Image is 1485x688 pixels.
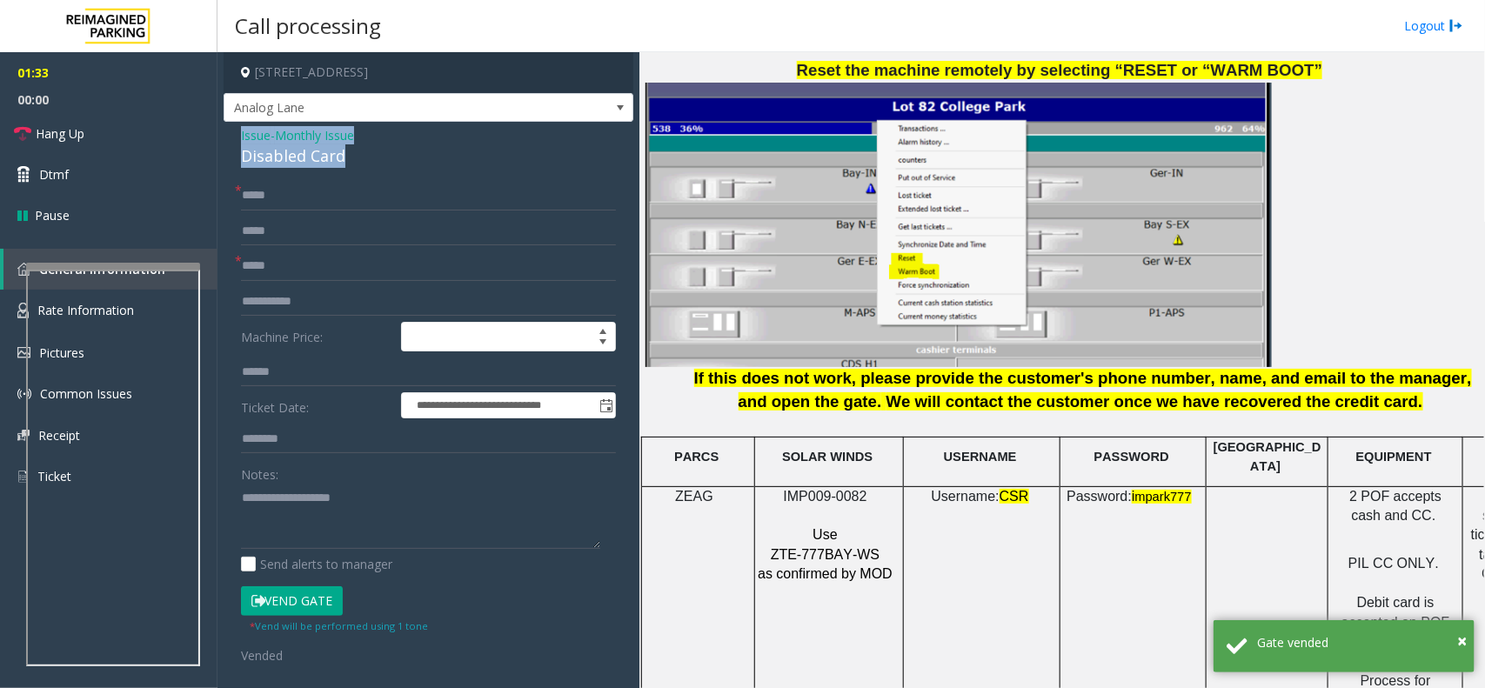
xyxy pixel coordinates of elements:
[17,303,29,318] img: 'icon'
[944,450,1017,464] span: USERNAME
[1132,489,1135,504] span: i
[591,323,615,337] span: Increase value
[694,369,1472,411] span: If this does not work, please provide the customer's phone number, name, and email to the manager...
[275,126,354,144] span: Monthly Issue
[813,527,837,542] span: Use
[797,61,1322,79] span: Reset the machine remotely by selecting “RESET or “WARM BOOT”
[674,450,719,464] span: PARCS
[932,489,1000,504] span: Username:
[1341,595,1450,649] span: Debit card is accepted on POF machine
[1457,628,1467,654] button: Close
[1457,629,1467,652] span: ×
[17,263,30,276] img: 'icon'
[3,249,217,290] a: General Information
[675,489,713,504] span: ZEAG
[237,322,397,351] label: Machine Price:
[241,144,616,168] div: Disabled Card
[17,387,31,401] img: 'icon'
[1349,489,1442,523] span: 2 POF accepts cash and CC.
[1257,633,1462,651] div: Gate vended
[1356,450,1432,464] span: EQUIPMENT
[596,393,615,417] span: Toggle popup
[771,547,880,562] span: ZTE-777BAY-WS
[39,165,69,184] span: Dtmf
[1348,556,1439,571] span: PIL CC ONLY.
[36,124,84,143] span: Hang Up
[1404,17,1463,35] a: Logout
[241,555,392,573] label: Send alerts to manager
[237,392,397,418] label: Ticket Date:
[17,469,29,484] img: 'icon'
[241,126,271,144] span: Issue
[224,94,551,122] span: Analog Lane
[1135,490,1192,504] span: mpark777
[782,450,873,464] span: SOLAR WINDS
[1094,450,1169,464] span: PASSWORD
[241,459,278,484] label: Notes:
[758,566,893,581] span: as confirmed by MOD
[241,586,343,616] button: Vend Gate
[784,489,867,504] span: IMP009-0082
[1000,489,1029,504] span: CSR
[1067,489,1132,504] span: Password:
[39,261,165,277] span: General Information
[250,619,428,632] small: Vend will be performed using 1 tone
[17,347,30,358] img: 'icon'
[1214,440,1321,473] span: [GEOGRAPHIC_DATA]
[886,392,1423,411] span: We will contact the customer once we have recovered the credit card.
[1449,17,1463,35] img: logout
[35,206,70,224] span: Pause
[17,430,30,441] img: 'icon'
[224,52,633,93] h4: [STREET_ADDRESS]
[241,647,283,664] span: Vended
[591,337,615,351] span: Decrease value
[226,4,390,47] h3: Call processing
[646,83,1272,367] img: 6a5207beee5048beaeece4d904780550.jpg
[271,127,354,144] span: -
